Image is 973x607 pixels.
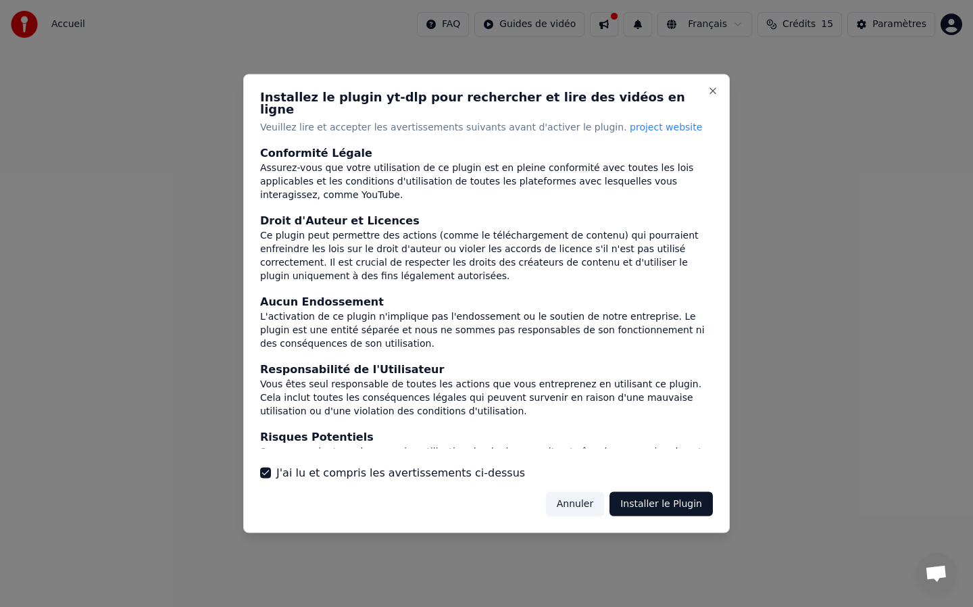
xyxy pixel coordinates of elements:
[260,293,713,310] div: Aucun Endossement
[260,361,713,377] div: Responsabilité de l'Utilisateur
[260,377,713,418] div: Vous êtes seul responsable de toutes les actions que vous entreprenez en utilisant ce plugin. Cel...
[260,91,713,116] h2: Installez le plugin yt-dlp pour rechercher et lire des vidéos en ligne
[260,145,713,161] div: Conformité Légale
[546,491,604,516] button: Annuler
[260,228,713,283] div: Ce plugin peut permettre des actions (comme le téléchargement de contenu) qui pourraient enfreind...
[260,121,713,135] p: Veuillez lire et accepter les avertissements suivants avant d'activer le plugin.
[630,122,702,132] span: project website
[609,491,713,516] button: Installer le Plugin
[260,161,713,201] div: Assurez-vous que votre utilisation de ce plugin est en pleine conformité avec toutes les lois app...
[260,429,713,445] div: Risques Potentiels
[260,445,713,472] div: Soyez conscient que la mauvaise utilisation du plugin pourrait entraîner la suspension de votre c...
[276,464,525,481] label: J'ai lu et compris les avertissements ci-dessus
[260,310,713,350] div: L'activation de ce plugin n'implique pas l'endossement ou le soutien de notre entreprise. Le plug...
[260,212,713,228] div: Droit d'Auteur et Licences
